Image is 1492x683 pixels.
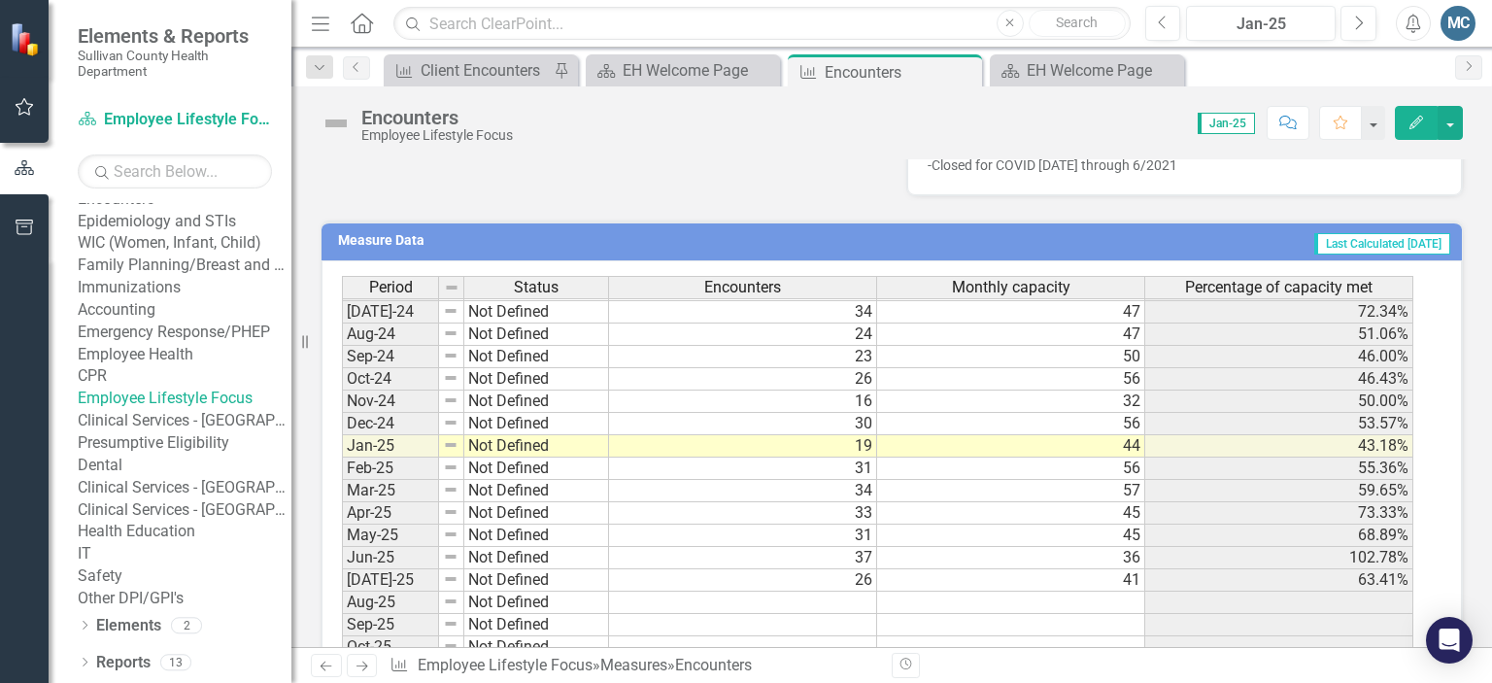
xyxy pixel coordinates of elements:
[464,614,609,636] td: Not Defined
[1145,324,1413,346] td: 51.06%
[342,346,439,368] td: Sep-24
[1441,6,1475,41] button: MC
[96,652,151,674] a: Reports
[342,458,439,480] td: Feb-25
[342,368,439,391] td: Oct-24
[389,58,549,83] a: Client Encounters
[443,616,458,632] img: 8DAGhfEEPCf229AAAAAElFTkSuQmCC
[591,58,775,83] a: EH Welcome Page
[78,299,291,322] a: Accounting
[443,303,458,319] img: 8DAGhfEEPCf229AAAAAElFTkSuQmCC
[1198,113,1255,134] span: Jan-25
[96,615,161,637] a: Elements
[609,368,877,391] td: 26
[1185,279,1373,296] span: Percentage of capacity met
[78,24,272,48] span: Elements & Reports
[160,654,191,670] div: 13
[78,48,272,80] small: Sullivan County Health Department
[1145,569,1413,592] td: 63.41%
[338,233,767,248] h3: Measure Data
[342,301,439,324] td: [DATE]-24
[1426,617,1473,664] div: Open Intercom Messenger
[825,60,977,85] div: Encounters
[609,547,877,569] td: 37
[609,525,877,547] td: 31
[877,547,1145,569] td: 36
[877,368,1145,391] td: 56
[1145,458,1413,480] td: 55.36%
[464,368,609,391] td: Not Defined
[877,413,1145,435] td: 56
[877,569,1145,592] td: 41
[78,365,291,388] a: CPR
[361,107,513,128] div: Encounters
[78,410,291,432] a: Clinical Services - [GEOGRAPHIC_DATA] ([PERSON_NAME])
[1145,525,1413,547] td: 68.89%
[609,413,877,435] td: 30
[464,301,609,324] td: Not Defined
[464,502,609,525] td: Not Defined
[952,279,1070,296] span: Monthly capacity
[443,638,458,654] img: 8DAGhfEEPCf229AAAAAElFTkSuQmCC
[464,435,609,458] td: Not Defined
[1145,391,1413,413] td: 50.00%
[443,348,458,363] img: 8DAGhfEEPCf229AAAAAElFTkSuQmCC
[443,482,458,497] img: 8DAGhfEEPCf229AAAAAElFTkSuQmCC
[464,458,609,480] td: Not Defined
[78,521,291,543] a: Health Education
[78,588,291,610] a: Other DPI/GPI's
[443,437,458,453] img: 8DAGhfEEPCf229AAAAAElFTkSuQmCC
[78,477,291,499] a: Clinical Services - [GEOGRAPHIC_DATA]
[342,413,439,435] td: Dec-24
[361,128,513,143] div: Employee Lifestyle Focus
[1029,10,1126,37] button: Search
[443,460,458,475] img: 8DAGhfEEPCf229AAAAAElFTkSuQmCC
[464,592,609,614] td: Not Defined
[443,415,458,430] img: 8DAGhfEEPCf229AAAAAElFTkSuQmCC
[464,569,609,592] td: Not Defined
[444,280,459,295] img: 8DAGhfEEPCf229AAAAAElFTkSuQmCC
[78,565,291,588] a: Safety
[78,109,272,131] a: Employee Lifestyle Focus
[675,656,752,674] div: Encounters
[464,636,609,659] td: Not Defined
[418,656,593,674] a: Employee Lifestyle Focus
[609,391,877,413] td: 16
[78,277,291,299] a: Immunizations
[393,7,1130,41] input: Search ClearPoint...
[609,324,877,346] td: 24
[1145,502,1413,525] td: 73.33%
[342,547,439,569] td: Jun-25
[342,592,439,614] td: Aug-25
[1186,6,1336,41] button: Jan-25
[443,504,458,520] img: 8DAGhfEEPCf229AAAAAElFTkSuQmCC
[877,324,1145,346] td: 47
[877,480,1145,502] td: 57
[877,346,1145,368] td: 50
[342,636,439,659] td: Oct-25
[78,344,291,366] a: Employee Health
[342,569,439,592] td: [DATE]-25
[78,154,272,188] input: Search Below...
[443,594,458,609] img: 8DAGhfEEPCf229AAAAAElFTkSuQmCC
[1193,13,1329,36] div: Jan-25
[342,391,439,413] td: Nov-24
[342,480,439,502] td: Mar-25
[609,502,877,525] td: 33
[443,571,458,587] img: 8DAGhfEEPCf229AAAAAElFTkSuQmCC
[464,547,609,569] td: Not Defined
[877,435,1145,458] td: 44
[78,432,291,455] a: Presumptive Eligibility
[390,655,877,677] div: » »
[464,413,609,435] td: Not Defined
[1145,480,1413,502] td: 59.65%
[609,346,877,368] td: 23
[464,391,609,413] td: Not Defined
[877,458,1145,480] td: 56
[321,108,352,139] img: Not Defined
[877,391,1145,413] td: 32
[342,525,439,547] td: May-25
[78,255,291,277] a: Family Planning/Breast and Cervical
[342,502,439,525] td: Apr-25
